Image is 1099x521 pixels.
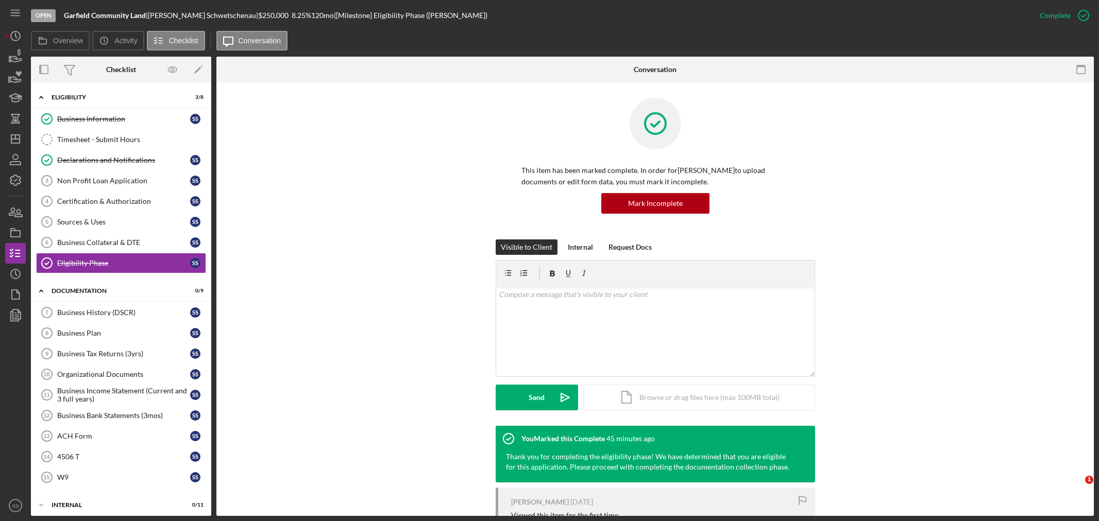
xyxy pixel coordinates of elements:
[31,31,90,50] button: Overview
[57,387,190,403] div: Business Income Statement (Current and 3 full years)
[36,426,206,446] a: 13ACH FormSS
[496,239,557,255] button: Visible to Client
[12,503,19,509] text: SS
[190,451,200,462] div: S S
[114,37,137,45] label: Activity
[36,364,206,385] a: 10Organizational DocumentsSS
[57,350,190,358] div: Business Tax Returns (3yrs)
[36,109,206,129] a: Business InformationSS
[190,217,200,227] div: S S
[36,302,206,323] a: 7Business History (DSCR)SS
[603,239,657,255] button: Request Docs
[511,498,569,506] div: [PERSON_NAME]
[1029,5,1094,26] button: Complete
[57,177,190,185] div: Non Profit Loan Application
[601,193,709,214] button: Mark Incomplete
[628,193,683,214] div: Mark Incomplete
[521,165,789,188] p: This item has been marked complete. In order for [PERSON_NAME] to upload documents or edit form d...
[190,176,200,186] div: S S
[36,385,206,405] a: 11Business Income Statement (Current and 3 full years)SS
[64,11,146,20] b: Garfield Community Land
[57,453,190,461] div: 4506 T
[1064,476,1089,500] iframe: Intercom live chat
[92,31,144,50] button: Activity
[501,239,552,255] div: Visible to Client
[1085,476,1093,484] span: 1
[570,498,593,506] time: 2025-09-09 00:41
[45,239,48,246] tspan: 6
[36,150,206,170] a: Declarations and NotificationsSS
[563,239,598,255] button: Internal
[216,31,288,50] button: Conversation
[45,219,48,225] tspan: 5
[36,170,206,191] a: 3Non Profit Loan ApplicationSS
[190,410,200,421] div: S S
[57,370,190,378] div: Organizational Documents
[57,238,190,247] div: Business Collateral & DTE
[258,11,289,20] span: $250,000
[36,191,206,212] a: 4Certification & AuthorizationSS
[53,37,83,45] label: Overview
[190,349,200,359] div: S S
[190,328,200,338] div: S S
[511,511,620,519] div: Viewed this item for the first time.
[311,11,334,20] div: 120 mo
[169,37,198,45] label: Checklist
[239,37,281,45] label: Conversation
[496,385,578,410] button: Send
[57,473,190,481] div: W9
[36,323,206,343] a: 8Business PlanSS
[57,115,190,123] div: Business Information
[43,433,49,439] tspan: 13
[57,197,190,205] div: Certification & Authorization
[190,307,200,318] div: S S
[36,446,206,467] a: 144506 TSS
[190,114,200,124] div: S S
[5,495,26,516] button: SS
[36,212,206,232] a: 5Sources & UsesSS
[36,232,206,253] a: 6Business Collateral & DTESS
[292,11,311,20] div: 8.25 %
[190,369,200,379] div: S S
[106,65,136,74] div: Checklist
[43,371,49,377] tspan: 10
[45,351,48,357] tspan: 9
[190,237,200,248] div: S S
[190,431,200,441] div: S S
[57,329,190,337] div: Business Plan
[57,411,190,420] div: Business Bank Statements (3mos)
[36,343,206,364] a: 9Business Tax Returns (3yrs)SS
[36,253,206,273] a: Eligibility PhaseSS
[185,94,204,100] div: 3 / 8
[57,259,190,267] div: Eligibility Phase
[190,196,200,206] div: S S
[634,65,677,74] div: Conversation
[190,390,200,400] div: S S
[57,432,190,440] div: ACH Form
[45,309,48,316] tspan: 7
[57,156,190,164] div: Declarations and Notifications
[1040,5,1071,26] div: Complete
[608,239,652,255] div: Request Docs
[606,435,655,443] time: 2025-09-15 17:31
[57,308,190,317] div: Business History (DSCR)
[185,502,204,508] div: 0 / 11
[190,155,200,165] div: S S
[190,258,200,268] div: S S
[31,9,56,22] div: Open
[529,385,545,410] div: Send
[64,11,148,20] div: |
[45,198,49,204] tspan: 4
[521,435,605,443] div: You Marked this Complete
[43,392,49,398] tspan: 11
[148,11,258,20] div: [PERSON_NAME] Schwetschenau |
[36,405,206,426] a: 12Business Bank Statements (3mos)SS
[36,129,206,150] a: Timesheet - Submit Hours
[568,239,593,255] div: Internal
[45,330,48,336] tspan: 8
[57,135,206,144] div: Timesheet - Submit Hours
[190,472,200,482] div: S S
[43,454,50,460] tspan: 14
[43,474,49,480] tspan: 15
[52,94,178,100] div: Eligibility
